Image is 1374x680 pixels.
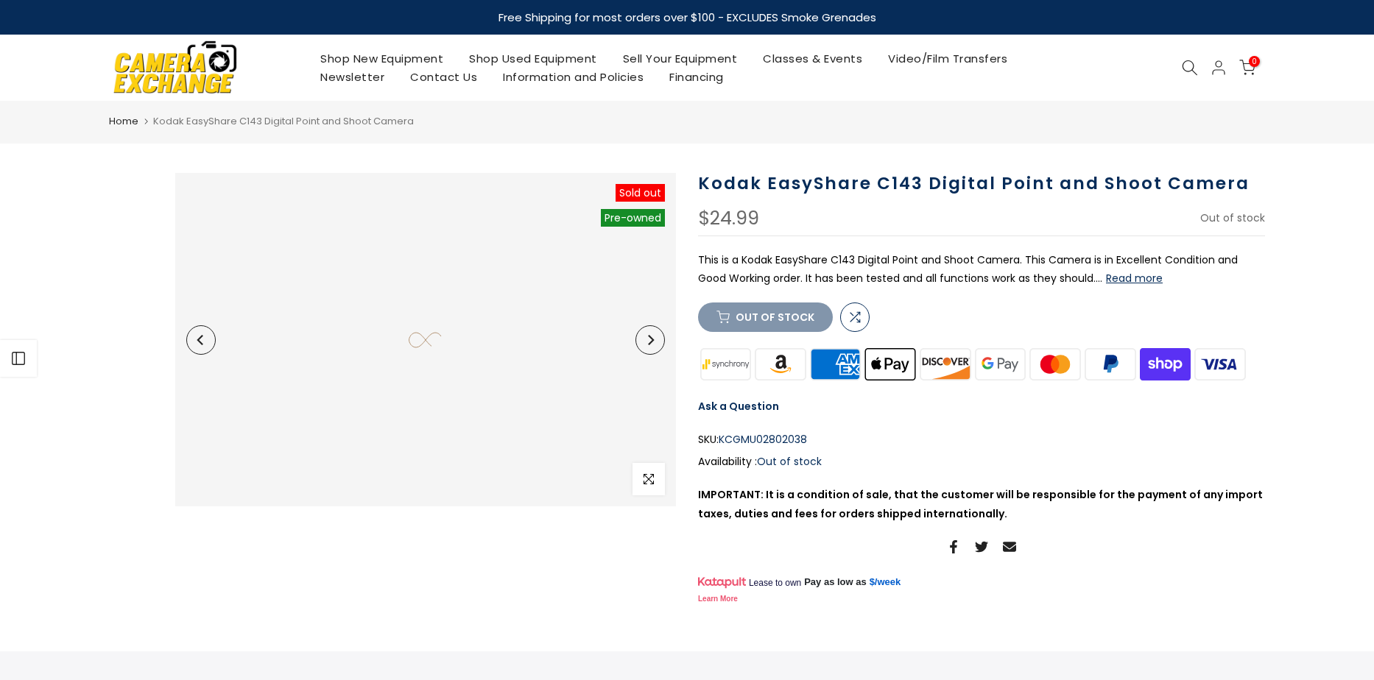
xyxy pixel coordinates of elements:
a: Sell Your Equipment [610,49,750,68]
span: KCGMU02802038 [719,431,807,449]
strong: Free Shipping for most orders over $100 - EXCLUDES Smoke Grenades [498,10,876,25]
a: Share on Facebook [947,538,960,556]
button: Read more [1106,272,1163,285]
span: Out of stock [1200,210,1265,225]
img: shopify pay [1138,347,1193,383]
div: SKU: [698,431,1265,449]
div: $24.99 [698,209,759,228]
span: 0 [1249,56,1260,67]
a: Learn More [698,595,738,603]
img: amazon payments [753,347,808,383]
a: $/week [870,575,901,589]
img: discover [918,347,973,383]
a: 0 [1239,60,1255,76]
button: Previous [186,325,216,355]
img: american express [808,347,863,383]
a: Home [109,114,138,129]
button: Next [635,325,665,355]
span: Pay as low as [804,575,867,589]
strong: IMPORTANT: It is a condition of sale, that the customer will be responsible for the payment of an... [698,487,1263,520]
a: Newsletter [308,68,398,86]
img: visa [1193,347,1248,383]
h1: Kodak EasyShare C143 Digital Point and Shoot Camera [698,173,1265,194]
span: Lease to own [749,577,801,589]
div: Availability : [698,453,1265,471]
img: apple pay [863,347,918,383]
a: Ask a Question [698,399,779,414]
img: google pay [973,347,1028,383]
p: This is a Kodak EasyShare C143 Digital Point and Shoot Camera. This Camera is in Excellent Condit... [698,251,1265,288]
a: Share on Email [1003,538,1016,556]
a: Financing [657,68,737,86]
a: Shop New Equipment [308,49,457,68]
a: Share on Twitter [975,538,988,556]
img: paypal [1083,347,1138,383]
span: Out of stock [757,454,822,469]
a: Classes & Events [750,49,876,68]
a: Shop Used Equipment [457,49,610,68]
img: master [1028,347,1083,383]
img: synchrony [698,347,753,383]
a: Video/Film Transfers [876,49,1021,68]
a: Information and Policies [490,68,657,86]
span: Kodak EasyShare C143 Digital Point and Shoot Camera [153,114,414,128]
a: Contact Us [398,68,490,86]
